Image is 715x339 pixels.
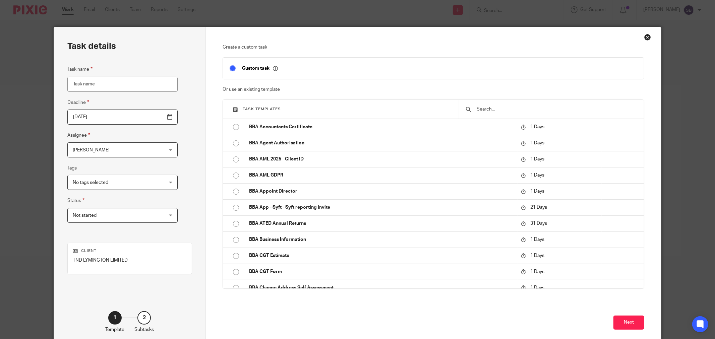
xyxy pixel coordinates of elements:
[530,173,544,178] span: 1 Days
[530,125,544,129] span: 1 Days
[67,110,178,125] input: Pick a date
[249,204,514,211] p: BBA App - Syft - Syft reporting invite
[530,237,544,242] span: 1 Days
[67,165,77,172] label: Tags
[105,326,124,333] p: Template
[476,106,637,113] input: Search...
[249,284,514,291] p: BBA Change Address Self Assessment
[249,268,514,275] p: BBA CGT Form
[249,124,514,130] p: BBA Accountants Certificate
[67,98,89,106] label: Deadline
[73,257,187,264] p: TND LYMINGTON LIMITED
[249,236,514,243] p: BBA Business Information
[67,41,116,52] h2: Task details
[530,269,544,274] span: 1 Days
[243,107,281,111] span: Task templates
[530,141,544,145] span: 1 Days
[530,189,544,194] span: 1 Days
[73,180,108,185] span: No tags selected
[223,86,644,93] p: Or use an existing template
[242,65,278,71] p: Custom task
[644,34,651,41] div: Close this dialog window
[67,65,93,73] label: Task name
[613,316,644,330] button: Next
[530,205,547,210] span: 21 Days
[249,140,514,146] p: BBA Agent Authorisation
[137,311,151,325] div: 2
[73,148,110,152] span: [PERSON_NAME]
[530,221,547,226] span: 31 Days
[530,157,544,161] span: 1 Days
[530,285,544,290] span: 1 Days
[249,188,514,195] p: BBA Appoint Director
[530,253,544,258] span: 1 Days
[73,248,187,254] p: Client
[67,197,84,204] label: Status
[249,172,514,179] p: BBA AML GDPR
[249,252,514,259] p: BBA CGT Estimate
[67,77,178,92] input: Task name
[249,156,514,162] p: BBA AML 2025 - Client ID
[67,131,90,139] label: Assignee
[108,311,122,325] div: 1
[223,44,644,51] p: Create a custom task
[249,220,514,227] p: BBA ATED Annual Returns
[73,213,97,218] span: Not started
[134,326,154,333] p: Subtasks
